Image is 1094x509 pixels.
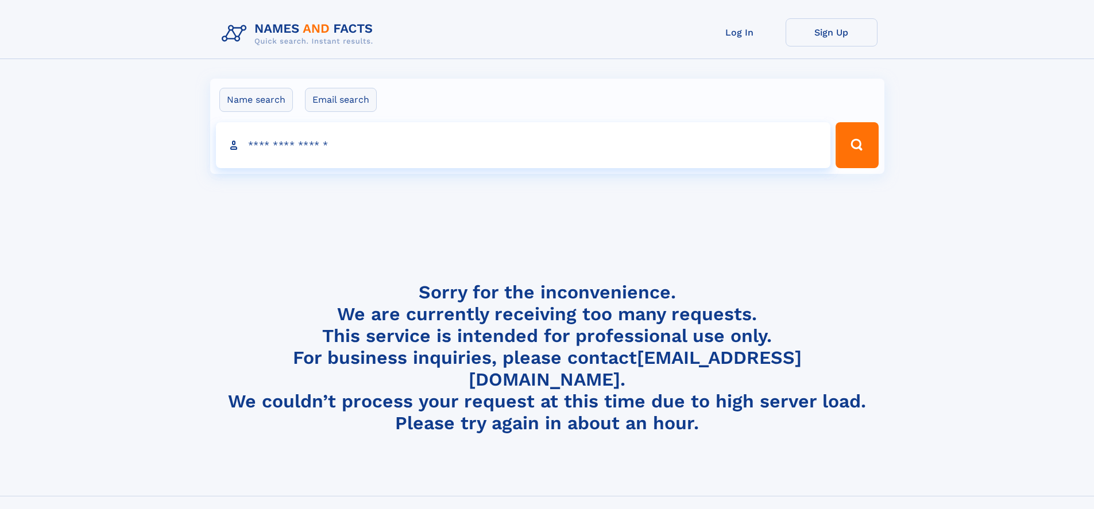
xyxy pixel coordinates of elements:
[469,347,802,390] a: [EMAIL_ADDRESS][DOMAIN_NAME]
[217,281,877,434] h4: Sorry for the inconvenience. We are currently receiving too many requests. This service is intend...
[694,18,786,46] a: Log In
[786,18,877,46] a: Sign Up
[216,122,831,168] input: search input
[217,18,382,49] img: Logo Names and Facts
[219,88,293,112] label: Name search
[305,88,377,112] label: Email search
[836,122,878,168] button: Search Button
